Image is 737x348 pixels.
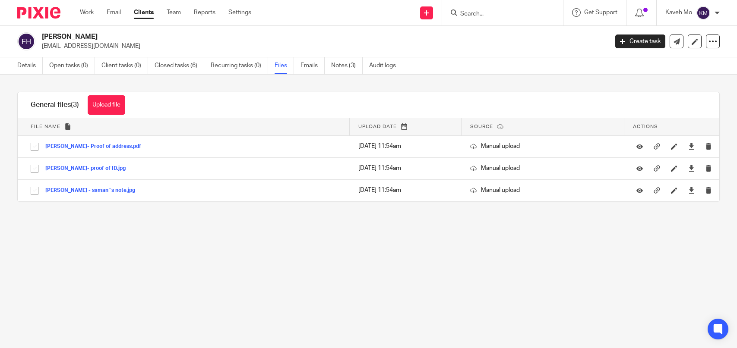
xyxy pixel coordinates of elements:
[369,57,402,74] a: Audit logs
[459,10,537,18] input: Search
[26,182,43,199] input: Select
[470,186,616,194] p: Manual upload
[26,138,43,155] input: Select
[211,57,268,74] a: Recurring tasks (0)
[17,57,43,74] a: Details
[71,101,79,108] span: (3)
[31,124,60,129] span: File name
[275,57,294,74] a: Files
[107,8,121,17] a: Email
[470,124,493,129] span: Source
[300,57,325,74] a: Emails
[80,8,94,17] a: Work
[358,164,452,172] p: [DATE] 11:54am
[101,57,148,74] a: Client tasks (0)
[45,188,142,194] button: [PERSON_NAME] - saman`s note.jpg
[358,186,452,194] p: [DATE] 11:54am
[42,32,490,41] h2: [PERSON_NAME]
[688,142,695,150] a: Download
[17,7,60,19] img: Pixie
[688,186,695,194] a: Download
[26,160,43,177] input: Select
[688,164,695,172] a: Download
[228,8,251,17] a: Settings
[17,32,35,50] img: svg%3E
[358,142,452,150] p: [DATE] 11:54am
[155,57,204,74] a: Closed tasks (6)
[358,124,397,129] span: Upload date
[331,57,363,74] a: Notes (3)
[167,8,181,17] a: Team
[134,8,154,17] a: Clients
[42,42,602,50] p: [EMAIL_ADDRESS][DOMAIN_NAME]
[194,8,215,17] a: Reports
[696,6,710,20] img: svg%3E
[45,166,132,172] button: [PERSON_NAME]- proof of ID.jpg
[31,100,79,110] h1: General files
[49,57,95,74] a: Open tasks (0)
[584,9,617,16] span: Get Support
[45,144,148,150] button: [PERSON_NAME]- Proof of address.pdf
[470,142,616,150] p: Manual upload
[88,95,125,115] button: Upload file
[470,164,616,172] p: Manual upload
[615,34,665,48] a: Create task
[665,8,692,17] p: Kaveh Mo
[633,124,658,129] span: Actions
